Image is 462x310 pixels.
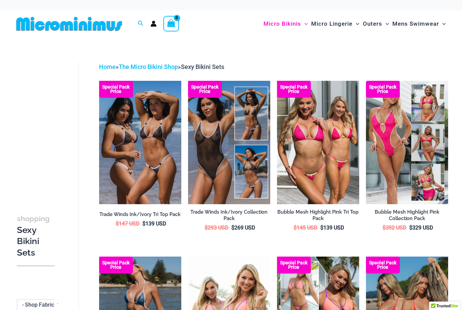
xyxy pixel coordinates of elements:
bdi: 139 USD [320,224,344,231]
span: $ [294,224,297,231]
a: The Micro Bikini Shop [119,63,178,70]
span: shopping [17,214,50,223]
img: Collection Pack F [366,81,448,204]
span: $ [320,224,323,231]
a: Collection Pack Collection Pack b (1)Collection Pack b (1) [188,81,270,204]
span: Micro Lingerie [311,15,352,32]
b: Special Pack Price [99,261,133,269]
a: Home [99,63,116,70]
bdi: 147 USD [116,220,139,227]
span: Menu Toggle [352,15,359,32]
bdi: 329 USD [409,224,433,231]
span: Menu Toggle [439,15,446,32]
span: - Shop Fabric Type [17,300,64,310]
span: Menu Toggle [301,15,308,32]
a: OutersMenu ToggleMenu Toggle [361,14,391,34]
h2: Bubble Mesh Highlight Pink Collection Pack [366,209,448,221]
b: Special Pack Price [277,261,311,269]
a: Micro BikinisMenu ToggleMenu Toggle [262,14,309,34]
img: Collection Pack [188,81,270,204]
span: $ [205,224,208,231]
a: Trade Winds Ink/Ivory Tri Top Pack [99,211,181,220]
bdi: 139 USD [142,220,166,227]
a: Top Bum Pack Top Bum Pack bTop Bum Pack b [99,81,181,204]
span: Sexy Bikini Sets [181,63,224,70]
a: Collection Pack F Collection Pack BCollection Pack B [366,81,448,204]
bdi: 293 USD [205,224,228,231]
span: $ [116,220,119,227]
img: Top Bum Pack [99,81,181,204]
h3: Sexy Bikini Sets [17,213,55,259]
bdi: 269 USD [231,224,255,231]
nav: Site Navigation [261,13,448,35]
a: Micro LingerieMenu ToggleMenu Toggle [309,14,361,34]
h2: Trade Winds Ink/Ivory Collection Pack [188,209,270,221]
span: Mens Swimwear [392,15,439,32]
span: Menu Toggle [382,15,389,32]
b: Special Pack Price [188,85,222,94]
h2: Bubble Mesh Highlight Pink Tri Top Pack [277,209,359,221]
b: Special Pack Price [366,85,400,94]
bdi: 352 USD [383,224,406,231]
a: View Shopping Cart, empty [163,16,179,31]
span: $ [231,224,234,231]
img: MM SHOP LOGO FLAT [14,16,125,31]
a: Search icon link [138,20,144,28]
a: Account icon link [151,21,157,27]
span: $ [142,220,145,227]
iframe: TrustedSite Certified [17,56,78,192]
span: - Shop Fabric Type [22,302,67,308]
a: Bubble Mesh Highlight Pink Tri Top Pack [277,209,359,224]
span: $ [383,224,386,231]
span: Micro Bikinis [263,15,301,32]
img: Tri Top Pack F [277,81,359,204]
b: Special Pack Price [366,261,400,269]
span: $ [409,224,412,231]
a: Mens SwimwearMenu ToggleMenu Toggle [391,14,447,34]
a: Tri Top Pack F Tri Top Pack BTri Top Pack B [277,81,359,204]
span: » » [99,63,224,70]
h2: Trade Winds Ink/Ivory Tri Top Pack [99,211,181,218]
span: Outers [363,15,382,32]
b: Special Pack Price [99,85,133,94]
a: Trade Winds Ink/Ivory Collection Pack [188,209,270,224]
b: Special Pack Price [277,85,311,94]
a: Bubble Mesh Highlight Pink Collection Pack [366,209,448,224]
bdi: 145 USD [294,224,317,231]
